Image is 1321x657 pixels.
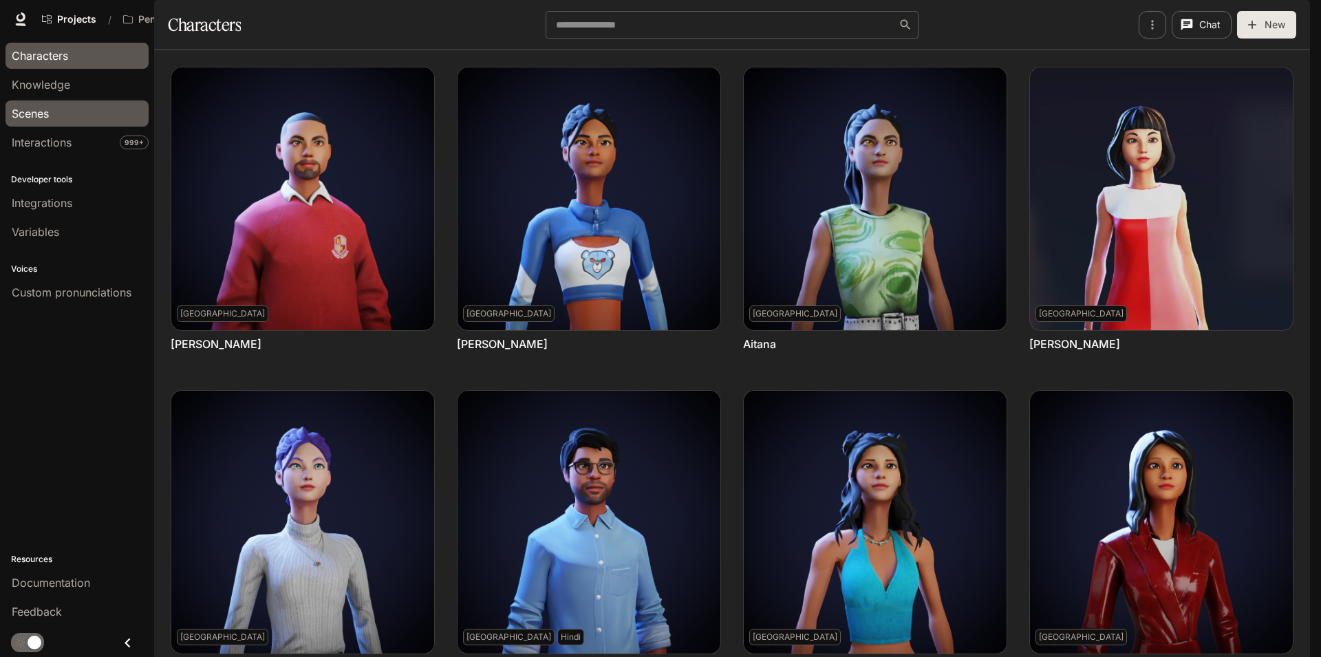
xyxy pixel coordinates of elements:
img: Aitana [744,67,1007,330]
img: Adelina [458,67,720,330]
img: Angie [1030,391,1293,654]
p: Pen Pals [Production] [138,14,215,25]
button: Open workspace menu [117,6,237,33]
button: New [1237,11,1296,39]
a: [PERSON_NAME] [457,336,548,352]
img: Abel [171,67,434,330]
div: / [103,12,117,27]
span: Projects [57,14,96,25]
img: Alison [171,391,434,654]
img: Anaya [744,391,1007,654]
a: Aitana [743,336,776,352]
a: Go to projects [36,6,103,33]
a: [PERSON_NAME] [171,336,261,352]
h1: Characters [168,11,241,39]
a: [PERSON_NAME] [1029,336,1120,352]
img: Akira [1030,67,1293,330]
img: Amit [458,391,720,654]
button: Chat [1172,11,1232,39]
